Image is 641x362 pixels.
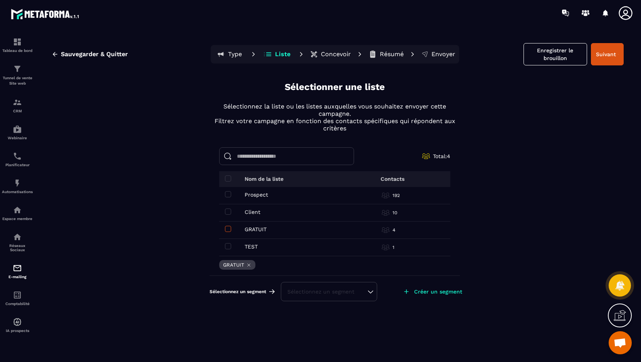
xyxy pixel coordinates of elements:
[2,32,33,58] a: formationformationTableau de bord
[13,64,22,73] img: formation
[13,317,22,327] img: automations
[260,47,295,62] button: Liste
[13,264,22,273] img: email
[524,43,587,65] button: Enregistrer le brouillon
[285,81,385,93] p: Sélectionner une liste
[11,7,80,21] img: logo
[381,176,404,182] p: Contacts
[13,232,22,242] img: social-network
[61,50,128,58] span: Sauvegarder & Quitter
[591,43,624,65] button: Suivant
[245,209,260,215] p: Client
[13,178,22,188] img: automations
[431,50,455,58] p: Envoyer
[393,227,395,233] p: 4
[419,47,458,62] button: Envoyer
[2,302,33,306] p: Comptabilité
[210,117,460,132] p: Filtrez votre campagne en fonction des contacts spécifiques qui répondent aux critères
[2,48,33,53] p: Tableau de bord
[13,152,22,161] img: scheduler
[13,205,22,215] img: automations
[366,47,406,62] button: Résumé
[275,50,290,58] p: Liste
[414,289,462,295] p: Créer un segment
[380,50,404,58] p: Résumé
[13,98,22,107] img: formation
[210,289,266,295] span: Sélectionnez un segment
[212,47,247,62] button: Type
[2,58,33,92] a: formationformationTunnel de vente Site web
[2,329,33,333] p: IA prospects
[13,125,22,134] img: automations
[2,227,33,258] a: social-networksocial-networkRéseaux Sociaux
[20,20,87,26] div: Domaine: [DOMAIN_NAME]
[245,192,268,198] p: Prospect
[2,163,33,167] p: Planificateur
[87,45,94,51] img: tab_keywords_by_traffic_grey.svg
[2,109,33,113] p: CRM
[393,192,400,199] p: 192
[2,75,33,86] p: Tunnel de vente Site web
[22,12,38,18] div: v 4.0.25
[13,290,22,300] img: accountant
[223,262,244,268] p: GRATUIT
[40,45,59,50] div: Domaine
[2,217,33,221] p: Espace membre
[433,153,450,159] span: Total: 4
[46,47,134,61] button: Sauvegarder & Quitter
[245,226,267,232] p: GRATUIT
[321,50,351,58] p: Concevoir
[2,285,33,312] a: accountantaccountantComptabilité
[245,176,284,182] p: Nom de la liste
[393,210,397,216] p: 10
[31,45,37,51] img: tab_domain_overview_orange.svg
[228,50,242,58] p: Type
[2,146,33,173] a: schedulerschedulerPlanificateur
[2,190,33,194] p: Automatisations
[12,12,18,18] img: logo_orange.svg
[2,173,33,200] a: automationsautomationsAutomatisations
[308,47,353,62] button: Concevoir
[609,331,632,354] div: Ouvrir le chat
[96,45,118,50] div: Mots-clés
[2,92,33,119] a: formationformationCRM
[393,244,394,250] p: 1
[2,275,33,279] p: E-mailing
[2,119,33,146] a: automationsautomationsWebinaire
[245,244,258,250] p: TEST
[210,103,460,117] p: Sélectionnez la liste ou les listes auxquelles vous souhaitez envoyer cette campagne.
[2,258,33,285] a: emailemailE-mailing
[2,244,33,252] p: Réseaux Sociaux
[2,200,33,227] a: automationsautomationsEspace membre
[2,136,33,140] p: Webinaire
[12,20,18,26] img: website_grey.svg
[13,37,22,47] img: formation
